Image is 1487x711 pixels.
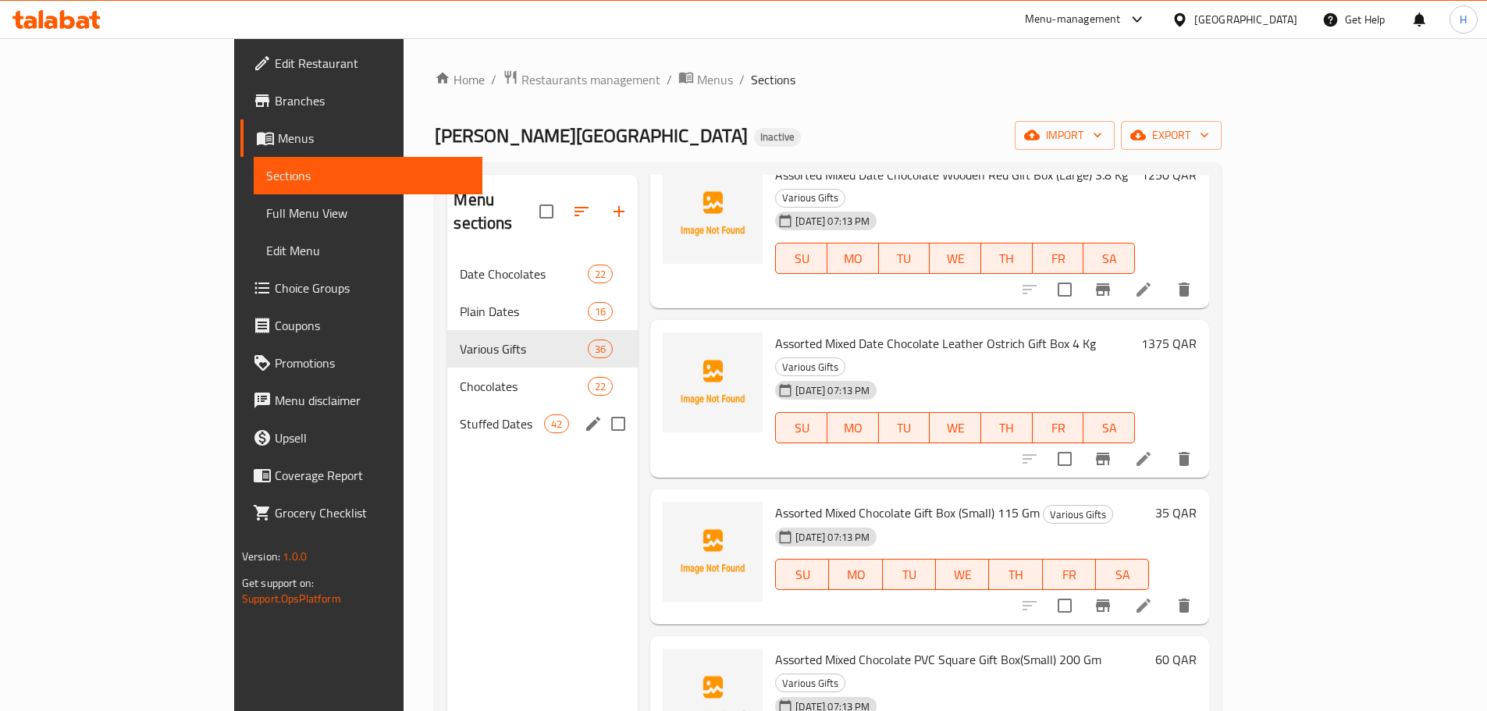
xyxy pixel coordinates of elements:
span: [DATE] 07:13 PM [789,214,876,229]
button: TU [879,243,930,274]
span: TH [995,563,1036,586]
span: FR [1039,247,1078,270]
span: 22 [589,379,612,394]
span: 36 [589,342,612,357]
span: SA [1102,563,1143,586]
img: Assorted Mixed Chocolate Gift Box (Small) 115 Gm [663,502,763,602]
a: Edit menu item [1134,450,1153,468]
a: Sections [254,157,482,194]
button: TH [981,412,1033,443]
div: Inactive [754,128,801,147]
button: FR [1033,243,1084,274]
span: Version: [242,546,280,567]
h6: 1250 QAR [1141,164,1197,186]
h6: 1375 QAR [1141,332,1197,354]
button: TU [883,559,936,590]
span: Various Gifts [776,189,845,207]
span: Menus [697,70,733,89]
img: Assorted Mixed Date Chocolate Wooden Red Gift Box (Large) 3.8 Kg [663,164,763,264]
div: items [588,302,613,321]
a: Choice Groups [240,269,482,307]
h6: 35 QAR [1155,502,1197,524]
button: SU [775,559,829,590]
button: SA [1083,412,1135,443]
span: SU [782,563,823,586]
span: [DATE] 07:13 PM [789,530,876,545]
button: MO [827,243,879,274]
span: Stuffed Dates [460,414,544,433]
div: items [544,414,569,433]
span: Chocolates [460,377,588,396]
span: SA [1090,247,1129,270]
button: FR [1033,412,1084,443]
span: WE [936,417,975,439]
a: Menus [678,69,733,90]
a: Edit Menu [254,232,482,269]
span: Edit Menu [266,241,470,260]
div: Plain Dates [460,302,588,321]
span: Various Gifts [776,358,845,376]
span: Coupons [275,316,470,335]
a: Edit menu item [1134,280,1153,299]
span: export [1133,126,1209,145]
span: TU [885,417,924,439]
span: MO [834,417,873,439]
a: Coupons [240,307,482,344]
span: Promotions [275,354,470,372]
span: SU [782,247,821,270]
span: Coverage Report [275,466,470,485]
a: Branches [240,82,482,119]
button: Add section [600,193,638,230]
span: Select to update [1048,589,1081,622]
a: Grocery Checklist [240,494,482,531]
a: Menu disclaimer [240,382,482,419]
span: TU [889,563,930,586]
div: Date Chocolates22 [447,255,638,293]
div: Stuffed Dates42edit [447,405,638,443]
h2: Menu sections [454,188,539,235]
span: Sections [751,70,795,89]
span: [DATE] 07:13 PM [789,383,876,398]
span: Branches [275,91,470,110]
span: Assorted Mixed Date Chocolate Leather Ostrich Gift Box 4 Kg [775,332,1096,355]
span: TU [885,247,924,270]
span: Grocery Checklist [275,503,470,522]
button: SA [1096,559,1149,590]
span: Menu disclaimer [275,391,470,410]
button: SU [775,243,827,274]
button: FR [1043,559,1096,590]
li: / [491,70,496,89]
span: Various Gifts [1044,506,1112,524]
span: Various Gifts [776,674,845,692]
a: Coverage Report [240,457,482,494]
span: FR [1049,563,1090,586]
a: Support.OpsPlatform [242,588,341,609]
div: Various Gifts36 [447,330,638,368]
button: Branch-specific-item [1084,587,1122,624]
span: SA [1090,417,1129,439]
span: 42 [545,417,568,432]
button: export [1121,121,1222,150]
button: SA [1083,243,1135,274]
button: TH [989,559,1042,590]
a: Edit menu item [1134,596,1153,615]
span: Date Chocolates [460,265,588,283]
span: TH [987,247,1026,270]
a: Menus [240,119,482,157]
span: FR [1039,417,1078,439]
span: [PERSON_NAME][GEOGRAPHIC_DATA] [435,118,748,153]
button: MO [829,559,882,590]
span: 1.0.0 [283,546,307,567]
span: Menus [278,129,470,148]
span: Inactive [754,130,801,144]
span: 16 [589,304,612,319]
span: Choice Groups [275,279,470,297]
span: SU [782,417,821,439]
span: WE [936,247,975,270]
div: Various Gifts [775,189,845,208]
div: Various Gifts [775,674,845,692]
span: Restaurants management [521,70,660,89]
span: Sections [266,166,470,185]
div: Menu-management [1025,10,1121,29]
